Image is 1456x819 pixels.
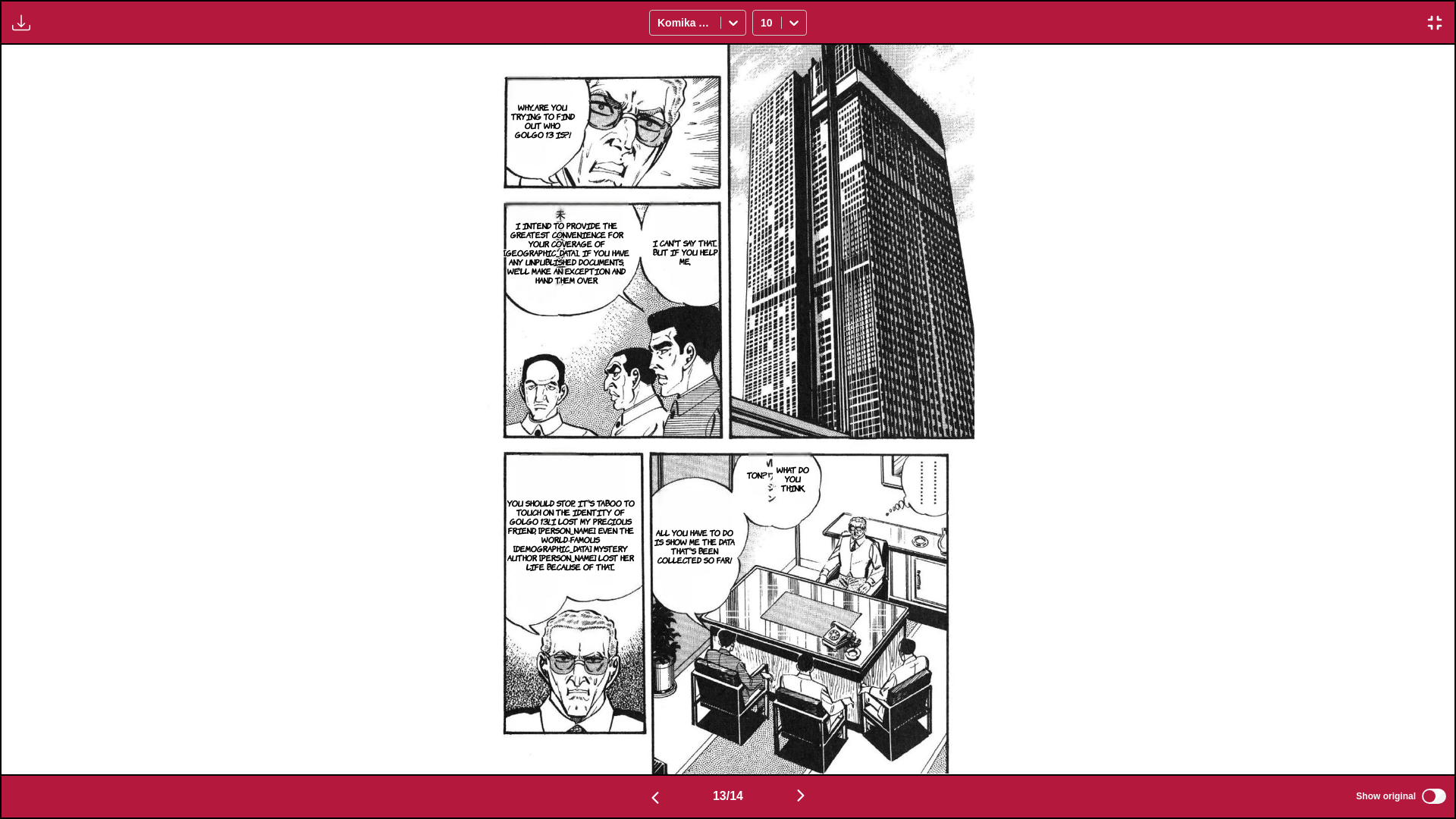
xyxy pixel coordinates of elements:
p: You should stop... It's taboo to touch on the identity of Golgo 13!...I lost my precious friend, ... [501,495,641,574]
img: Next page [792,786,810,805]
input: Show original [1422,789,1446,804]
span: Show original [1356,791,1416,802]
img: Previous page [646,789,664,807]
p: I intend to provide the greatest convenience for your coverage of [GEOGRAPHIC_DATA]... If you hav... [497,218,635,287]
p: What do you think, [773,462,813,495]
p: All you have to do is show me the data that's been collected so far! [649,525,739,567]
p: Why...are you trying to find out who Golgo 13 is?! [507,99,579,142]
span: 13 / 14 [713,789,743,803]
p: Ton? [744,467,770,482]
img: Download translated images [12,14,30,32]
p: I can't say that... But if you help me, [649,235,722,268]
img: Manga Panel [482,45,974,774]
